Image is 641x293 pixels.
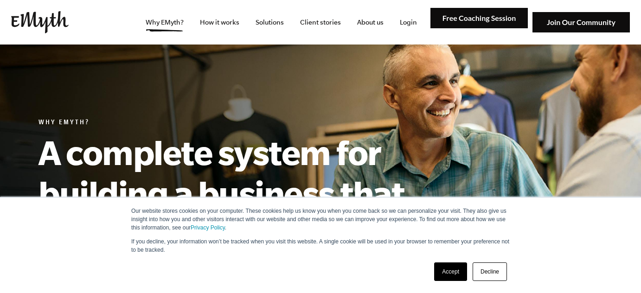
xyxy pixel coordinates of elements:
a: Accept [434,262,467,281]
img: Free Coaching Session [430,8,528,29]
img: EMyth [11,11,69,33]
h1: A complete system for building a business that works. [38,132,447,254]
img: Join Our Community [532,12,630,33]
p: If you decline, your information won’t be tracked when you visit this website. A single cookie wi... [131,237,510,254]
h6: Why EMyth? [38,119,447,128]
a: Decline [473,262,507,281]
p: Our website stores cookies on your computer. These cookies help us know you when you come back so... [131,207,510,232]
a: Privacy Policy [191,224,225,231]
